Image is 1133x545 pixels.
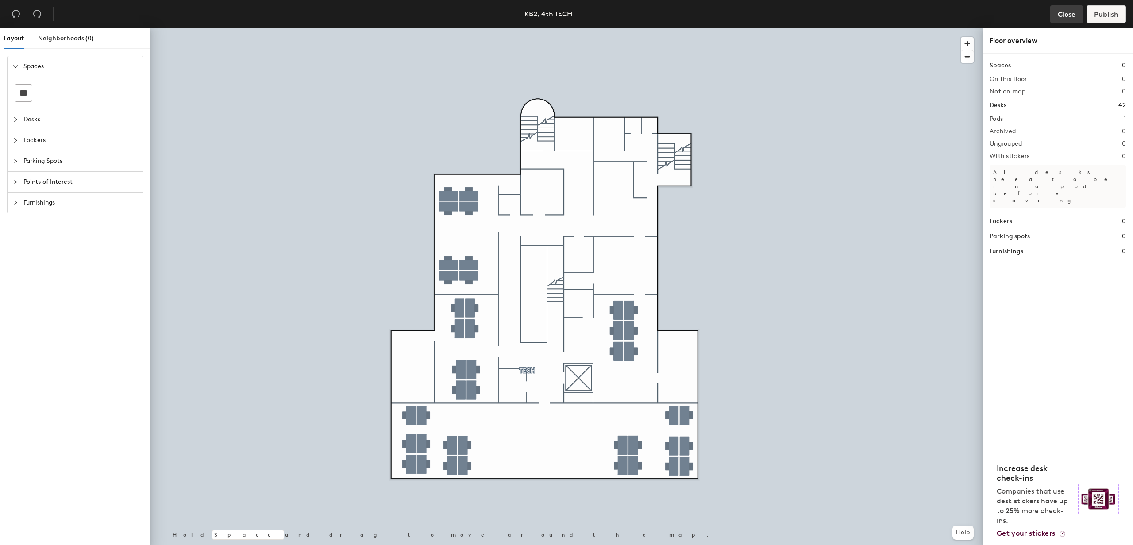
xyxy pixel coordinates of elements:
[23,130,138,151] span: Lockers
[1122,61,1126,70] h1: 0
[997,487,1073,526] p: Companies that use desk stickers have up to 25% more check-ins.
[23,151,138,171] span: Parking Spots
[990,216,1012,226] h1: Lockers
[997,529,1055,537] span: Get your stickers
[13,179,18,185] span: collapsed
[13,64,18,69] span: expanded
[1122,247,1126,256] h1: 0
[13,117,18,122] span: collapsed
[990,100,1006,110] h1: Desks
[1122,140,1126,147] h2: 0
[23,109,138,130] span: Desks
[1078,484,1119,514] img: Sticker logo
[1122,153,1126,160] h2: 0
[1122,128,1126,135] h2: 0
[23,193,138,213] span: Furnishings
[1122,76,1126,83] h2: 0
[1122,232,1126,241] h1: 0
[990,165,1126,208] p: All desks need to be in a pod before saving
[38,35,94,42] span: Neighborhoods (0)
[990,76,1027,83] h2: On this floor
[997,464,1073,483] h4: Increase desk check-ins
[990,247,1023,256] h1: Furnishings
[1058,10,1075,19] span: Close
[13,158,18,164] span: collapsed
[1122,216,1126,226] h1: 0
[1050,5,1083,23] button: Close
[1124,116,1126,123] h2: 1
[997,529,1066,538] a: Get your stickers
[990,88,1025,95] h2: Not on map
[7,5,25,23] button: Undo (⌘ + Z)
[952,526,974,540] button: Help
[1087,5,1126,23] button: Publish
[4,35,24,42] span: Layout
[990,140,1022,147] h2: Ungrouped
[13,138,18,143] span: collapsed
[28,5,46,23] button: Redo (⌘ + ⇧ + Z)
[13,200,18,205] span: collapsed
[990,61,1011,70] h1: Spaces
[990,116,1003,123] h2: Pods
[990,35,1126,46] div: Floor overview
[990,232,1030,241] h1: Parking spots
[1122,88,1126,95] h2: 0
[990,128,1016,135] h2: Archived
[23,56,138,77] span: Spaces
[1118,100,1126,110] h1: 42
[990,153,1030,160] h2: With stickers
[524,8,572,19] div: KB2, 4th TECH
[23,172,138,192] span: Points of Interest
